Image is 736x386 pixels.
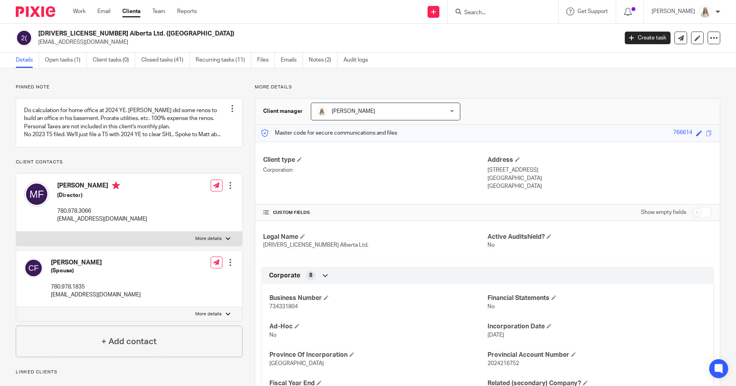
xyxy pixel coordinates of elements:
a: Reports [177,7,197,15]
a: Details [16,52,39,68]
i: Primary [112,182,120,189]
h4: Incorporation Date [488,322,706,331]
h4: Financial Statements [488,294,706,302]
img: svg%3E [24,259,43,277]
input: Search [463,9,534,17]
a: Work [73,7,86,15]
p: [EMAIL_ADDRESS][DOMAIN_NAME] [38,38,613,46]
span: Get Support [577,9,608,14]
span: 8 [309,272,312,279]
h5: (Director) [57,191,147,199]
p: Master code for secure communications and files [261,129,397,137]
a: Email [97,7,110,15]
p: [EMAIL_ADDRESS][DOMAIN_NAME] [57,215,147,223]
h5: (Spouse) [51,267,141,275]
h4: [PERSON_NAME] [57,182,147,191]
p: More details [195,311,222,317]
a: Create task [625,32,671,44]
p: [GEOGRAPHIC_DATA] [488,182,712,190]
p: [EMAIL_ADDRESS][DOMAIN_NAME] [51,291,141,299]
h4: Ad-Hoc [269,322,488,331]
h4: Active Auditshield? [488,233,712,241]
h4: Client type [263,156,488,164]
h4: Provincial Account Number [488,351,706,359]
span: [PERSON_NAME] [332,109,375,114]
a: Closed tasks (41) [141,52,190,68]
p: More details [195,236,222,242]
p: [GEOGRAPHIC_DATA] [488,174,712,182]
h4: Address [488,156,712,164]
p: Corporation [263,166,488,174]
img: Headshot%2011-2024%20white%20background%20square%202.JPG [699,6,712,18]
a: Recurring tasks (11) [196,52,251,68]
a: Clients [122,7,140,15]
span: No [488,242,495,248]
h4: Province Of Incorporation [269,351,488,359]
div: 766614 [673,129,692,138]
p: Pinned note [16,84,243,90]
p: Client contacts [16,159,243,165]
p: [PERSON_NAME] [652,7,695,15]
img: svg%3E [24,182,49,207]
span: Corporate [269,272,300,280]
span: [GEOGRAPHIC_DATA] [269,361,324,366]
p: 780.978.3066 [57,207,147,215]
p: Linked clients [16,369,243,375]
h3: Client manager [263,107,303,115]
label: Show empty fields [641,208,686,216]
a: Files [257,52,275,68]
p: More details [255,84,720,90]
a: Audit logs [344,52,374,68]
h2: [DRIVERS_LICENSE_NUMBER] Alberta Ltd. ([GEOGRAPHIC_DATA]) [38,30,498,38]
a: Client tasks (0) [93,52,135,68]
span: 734331804 [269,304,298,309]
p: [STREET_ADDRESS] [488,166,712,174]
span: [DRIVERS_LICENSE_NUMBER] Alberta Ltd. [263,242,368,248]
h4: Legal Name [263,233,488,241]
a: Emails [281,52,303,68]
h4: + Add contact [101,335,157,348]
p: 780.978.1835 [51,283,141,291]
span: No [488,304,495,309]
a: Notes (2) [309,52,338,68]
h4: CUSTOM FIELDS [263,210,488,216]
h4: Business Number [269,294,488,302]
img: Headshot%2011-2024%20white%20background%20square%202.JPG [317,107,327,116]
span: No [269,332,276,338]
h4: [PERSON_NAME] [51,259,141,267]
span: [DATE] [488,332,504,338]
img: Pixie [16,6,55,17]
span: 2024216752 [488,361,519,366]
img: svg%3E [16,30,32,46]
a: Team [152,7,165,15]
a: Open tasks (1) [45,52,87,68]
